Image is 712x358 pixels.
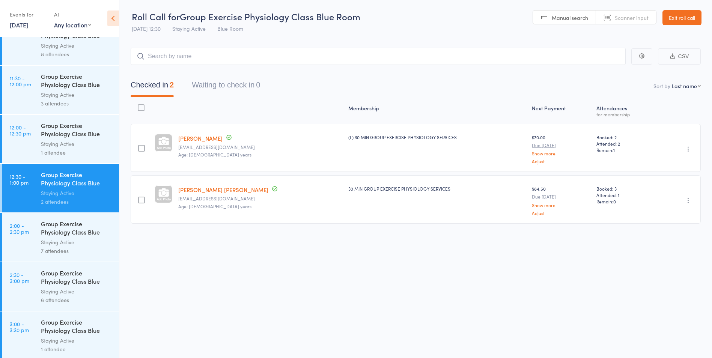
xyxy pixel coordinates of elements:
[178,151,251,158] span: Age: [DEMOGRAPHIC_DATA] years
[532,134,590,164] div: $70.00
[348,134,526,140] div: (L) 30 MIN GROUP EXERCISE PHYSIOLOGY SERVICES
[2,66,119,114] a: 11:30 -12:00 pmGroup Exercise Physiology Class Blue RoomStaying Active3 attendees
[596,140,654,147] span: Attended: 2
[178,134,223,142] a: [PERSON_NAME]
[532,194,590,199] small: Due [DATE]
[532,211,590,215] a: Adjust
[10,8,47,21] div: Events for
[178,196,342,201] small: bandflang@bigpond.com
[615,14,649,21] span: Scanner input
[10,124,31,136] time: 12:00 - 12:30 pm
[596,185,654,192] span: Booked: 3
[596,134,654,140] span: Booked: 2
[178,203,251,209] span: Age: [DEMOGRAPHIC_DATA] years
[41,72,113,90] div: Group Exercise Physiology Class Blue Room
[10,272,29,284] time: 2:30 - 3:00 pm
[41,140,113,148] div: Staying Active
[41,170,113,189] div: Group Exercise Physiology Class Blue Room
[41,197,113,206] div: 2 attendees
[662,10,701,25] a: Exit roll call
[596,147,654,153] span: Remain:
[10,75,31,87] time: 11:30 - 12:00 pm
[532,203,590,208] a: Show more
[172,25,206,32] span: Staying Active
[532,143,590,148] small: Due [DATE]
[41,99,113,108] div: 3 attendees
[41,189,113,197] div: Staying Active
[54,21,91,29] div: Any location
[256,81,260,89] div: 0
[41,148,113,157] div: 1 attendee
[41,247,113,255] div: 7 attendees
[532,159,590,164] a: Adjust
[672,82,697,90] div: Last name
[180,10,360,23] span: Group Exercise Physiology Class Blue Room
[217,25,243,32] span: Blue Room
[41,238,113,247] div: Staying Active
[170,81,174,89] div: 2
[593,101,657,120] div: Atten­dances
[41,50,113,59] div: 8 attendees
[529,101,593,120] div: Next Payment
[10,223,29,235] time: 2:00 - 2:30 pm
[532,185,590,215] div: $84.50
[41,287,113,296] div: Staying Active
[348,185,526,192] div: 30 MIN GROUP EXERCISE PHYSIOLOGY SERVICES
[2,115,119,163] a: 12:00 -12:30 pmGroup Exercise Physiology Class Blue RoomStaying Active1 attendee
[41,90,113,99] div: Staying Active
[613,147,615,153] span: 1
[132,10,180,23] span: Roll Call for
[345,101,529,120] div: Membership
[41,121,113,140] div: Group Exercise Physiology Class Blue Room
[10,173,29,185] time: 12:30 - 1:00 pm
[658,48,701,65] button: CSV
[178,186,268,194] a: [PERSON_NAME] [PERSON_NAME]
[131,77,174,97] button: Checked in2
[2,17,119,65] a: 11:00 -11:30 amGroup Exercise Physiology Class Blue RoomStaying Active8 attendees
[10,321,29,333] time: 3:00 - 3:30 pm
[532,151,590,156] a: Show more
[41,41,113,50] div: Staying Active
[54,8,91,21] div: At
[41,220,113,238] div: Group Exercise Physiology Class Blue Room
[41,345,113,353] div: 1 attendee
[41,318,113,336] div: Group Exercise Physiology Class Blue Room
[10,21,28,29] a: [DATE]
[552,14,588,21] span: Manual search
[10,26,30,38] time: 11:00 - 11:30 am
[2,164,119,212] a: 12:30 -1:00 pmGroup Exercise Physiology Class Blue RoomStaying Active2 attendees
[596,192,654,198] span: Attended: 1
[131,48,626,65] input: Search by name
[41,296,113,304] div: 6 attendees
[653,82,670,90] label: Sort by
[41,269,113,287] div: Group Exercise Physiology Class Blue Room
[192,77,260,97] button: Waiting to check in0
[178,144,342,150] small: agotthard@tpg.com.au
[613,198,616,205] span: 0
[596,112,654,117] div: for membership
[132,25,161,32] span: [DATE] 12:30
[2,262,119,311] a: 2:30 -3:00 pmGroup Exercise Physiology Class Blue RoomStaying Active6 attendees
[41,336,113,345] div: Staying Active
[2,213,119,262] a: 2:00 -2:30 pmGroup Exercise Physiology Class Blue RoomStaying Active7 attendees
[596,198,654,205] span: Remain:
